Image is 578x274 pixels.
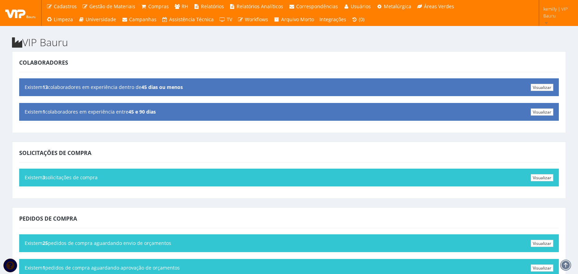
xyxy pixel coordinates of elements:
b: 1 [42,264,45,271]
span: Gestão de Materiais [89,3,135,10]
span: Universidade [86,16,116,23]
div: Existem pedidos de compra aguardando envio de orçamentos [19,234,559,252]
span: Pedidos de Compra [19,215,77,222]
span: Workflows [245,16,268,23]
a: Limpeza [43,13,76,26]
a: Visualizar [531,84,553,91]
a: Integrações [317,13,349,26]
b: 13 [42,84,48,90]
a: Visualizar [531,240,553,247]
span: Correspondências [296,3,338,10]
span: Relatórios Analíticos [237,3,283,10]
span: Colaboradores [19,59,68,66]
span: Assistência Técnica [169,16,214,23]
a: Visualizar [531,264,553,272]
b: 1 [42,108,45,115]
span: Limpeza [54,16,73,23]
span: kemilly | VIP Bauru [543,5,569,19]
span: Áreas Verdes [424,3,454,10]
div: Existem colaboradores em experiência dentro de [19,78,559,96]
b: 25 [42,240,48,246]
a: Workflows [235,13,271,26]
span: Compras [148,3,169,10]
a: Visualizar [531,108,553,116]
span: (0) [359,16,364,23]
a: Arquivo Morto [271,13,317,26]
span: Campanhas [129,16,156,23]
b: 45 dias ou menos [141,84,183,90]
b: 3 [42,174,45,181]
span: Relatórios [201,3,224,10]
span: Arquivo Morto [281,16,314,23]
a: TV [216,13,235,26]
span: TV [227,16,232,23]
a: Campanhas [119,13,159,26]
span: Metalúrgica [384,3,411,10]
a: Visualizar [531,174,553,181]
span: Cadastros [54,3,77,10]
img: logo [5,8,36,18]
span: Integrações [319,16,346,23]
span: Usuários [351,3,371,10]
a: Universidade [76,13,119,26]
span: Solicitações de Compra [19,149,91,157]
b: 45 e 90 dias [128,108,156,115]
a: Assistência Técnica [159,13,217,26]
span: RH [181,3,188,10]
h2: VIP Bauru [12,37,566,48]
div: Existem colaboradores em experiência entre [19,103,559,121]
div: Existem solicitações de compra [19,169,559,186]
a: (0) [349,13,367,26]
